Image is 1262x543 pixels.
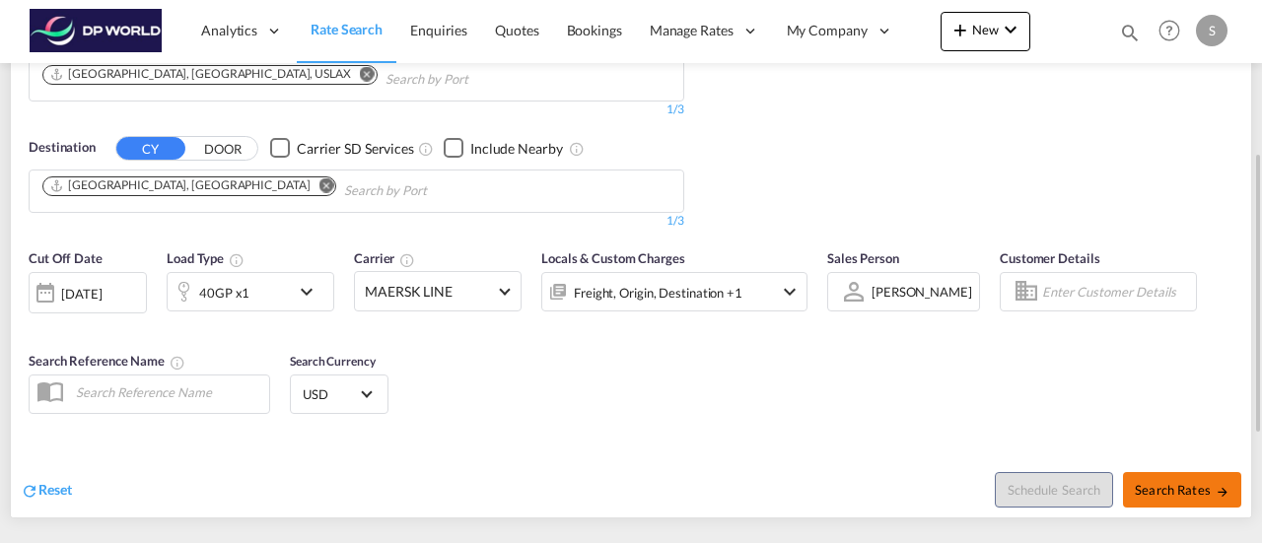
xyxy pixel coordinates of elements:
[344,175,531,207] input: Chips input.
[495,22,538,38] span: Quotes
[30,9,163,53] img: c08ca190194411f088ed0f3ba295208c.png
[49,66,355,83] div: Press delete to remove this chip.
[995,472,1113,508] button: Note: By default Schedule search will only considerorigin ports, destination ports and cut off da...
[1135,482,1229,498] span: Search Rates
[170,355,185,371] md-icon: Your search will be saved by the below given name
[1196,15,1227,46] div: S
[778,280,802,304] md-icon: icon-chevron-down
[297,139,414,159] div: Carrier SD Services
[569,141,585,157] md-icon: Unchecked: Ignores neighbouring ports when fetching rates.Checked : Includes neighbouring ports w...
[386,64,573,96] input: Chips input.
[39,170,539,207] md-chips-wrap: Chips container. Use arrow keys to select chips.
[1153,14,1186,47] span: Help
[541,250,685,266] span: Locals & Custom Charges
[201,21,257,40] span: Analytics
[306,177,335,197] button: Remove
[948,22,1022,37] span: New
[418,141,434,157] md-icon: Unchecked: Search for CY (Container Yard) services for all selected carriers.Checked : Search for...
[29,213,684,230] div: 1/3
[29,250,103,266] span: Cut Off Date
[574,279,742,306] div: Freight Origin Destination Factory Stuffing
[290,354,376,369] span: Search Currency
[827,250,899,266] span: Sales Person
[1123,472,1241,508] button: Search Ratesicon-arrow-right
[470,139,563,159] div: Include Nearby
[270,138,414,159] md-checkbox: Checkbox No Ink
[49,177,310,194] div: Jebel Ali, AEJEA
[188,137,257,160] button: DOOR
[116,137,185,160] button: CY
[66,377,269,407] input: Search Reference Name
[29,138,96,158] span: Destination
[1000,250,1099,266] span: Customer Details
[229,252,245,268] md-icon: icon-information-outline
[354,250,415,266] span: Carrier
[410,22,467,38] span: Enquiries
[167,272,334,311] div: 40GP x1icon-chevron-down
[870,278,974,306] md-select: Sales Person: Sandra Ayala
[21,482,38,500] md-icon: icon-refresh
[21,480,72,502] div: icon-refreshReset
[399,252,415,268] md-icon: The selected Trucker/Carrierwill be displayed in the rate results If the rates are from another f...
[295,280,328,304] md-icon: icon-chevron-down
[1216,485,1229,499] md-icon: icon-arrow-right
[1042,277,1190,306] input: Enter Customer Details
[1153,14,1196,49] div: Help
[301,379,378,408] md-select: Select Currency: $ USDUnited States Dollar
[49,177,314,194] div: Press delete to remove this chip.
[444,138,563,159] md-checkbox: Checkbox No Ink
[49,66,351,83] div: Los Angeles, CA, USLAX
[61,285,102,303] div: [DATE]
[787,21,868,40] span: My Company
[29,272,147,313] div: [DATE]
[39,59,581,96] md-chips-wrap: Chips container. Use arrow keys to select chips.
[1119,22,1141,51] div: icon-magnify
[311,21,383,37] span: Rate Search
[541,272,807,311] div: Freight Origin Destination Factory Stuffingicon-chevron-down
[999,18,1022,41] md-icon: icon-chevron-down
[199,279,249,306] div: 40GP x1
[303,385,358,403] span: USD
[365,282,493,302] span: MAERSK LINE
[38,481,72,498] span: Reset
[872,284,972,300] div: [PERSON_NAME]
[650,21,734,40] span: Manage Rates
[167,250,245,266] span: Load Type
[1119,22,1141,43] md-icon: icon-magnify
[567,22,622,38] span: Bookings
[29,353,185,369] span: Search Reference Name
[29,311,43,338] md-datepicker: Select
[347,66,377,86] button: Remove
[941,12,1030,51] button: icon-plus 400-fgNewicon-chevron-down
[29,102,684,118] div: 1/3
[948,18,972,41] md-icon: icon-plus 400-fg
